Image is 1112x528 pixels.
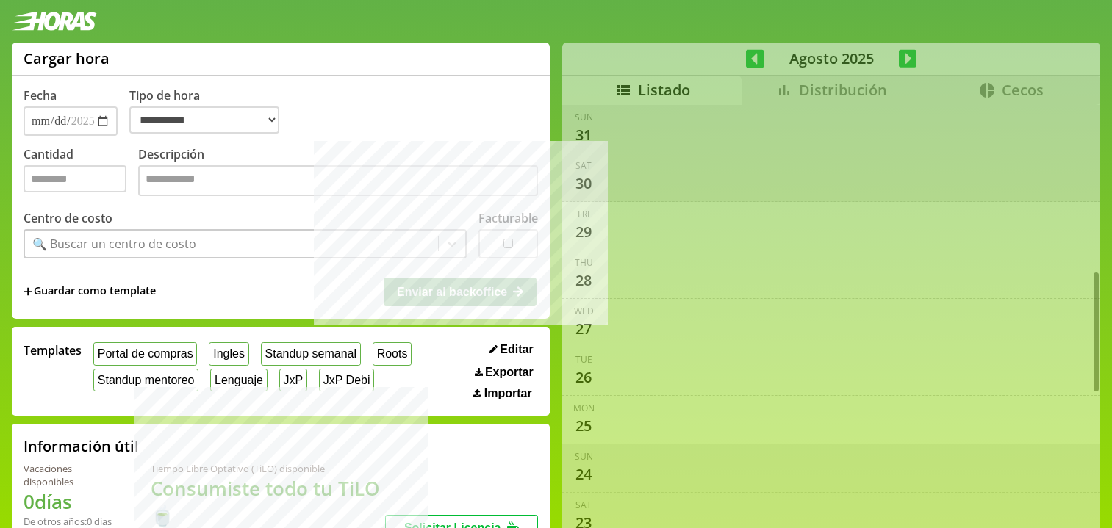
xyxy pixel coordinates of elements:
[24,283,156,300] span: +Guardar como template
[151,462,385,475] div: Tiempo Libre Optativo (TiLO) disponible
[24,436,139,456] h2: Información útil
[484,387,532,400] span: Importar
[24,48,110,68] h1: Cargar hora
[138,146,538,200] label: Descripción
[151,475,385,528] h1: Consumiste todo tu TiLO 🍵
[478,210,538,226] label: Facturable
[500,343,533,356] span: Editar
[24,515,115,528] div: De otros años: 0 días
[319,369,374,391] button: JxP Debi
[373,342,412,365] button: Roots
[24,165,126,192] input: Cantidad
[24,488,115,515] h1: 0 días
[129,87,291,136] label: Tipo de hora
[93,369,198,391] button: Standup mentoreo
[470,365,538,380] button: Exportar
[24,87,57,104] label: Fecha
[24,146,138,200] label: Cantidad
[129,106,279,134] select: Tipo de hora
[93,342,197,365] button: Portal de compras
[210,369,267,391] button: Lenguaje
[12,12,97,31] img: logotipo
[24,283,32,300] span: +
[24,210,112,226] label: Centro de costo
[138,165,538,196] textarea: Descripción
[24,342,82,358] span: Templates
[209,342,248,365] button: Ingles
[32,236,196,252] div: 🔍 Buscar un centro de costo
[485,366,534,379] span: Exportar
[261,342,361,365] button: Standup semanal
[279,369,307,391] button: JxP
[24,462,115,488] div: Vacaciones disponibles
[485,342,538,357] button: Editar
